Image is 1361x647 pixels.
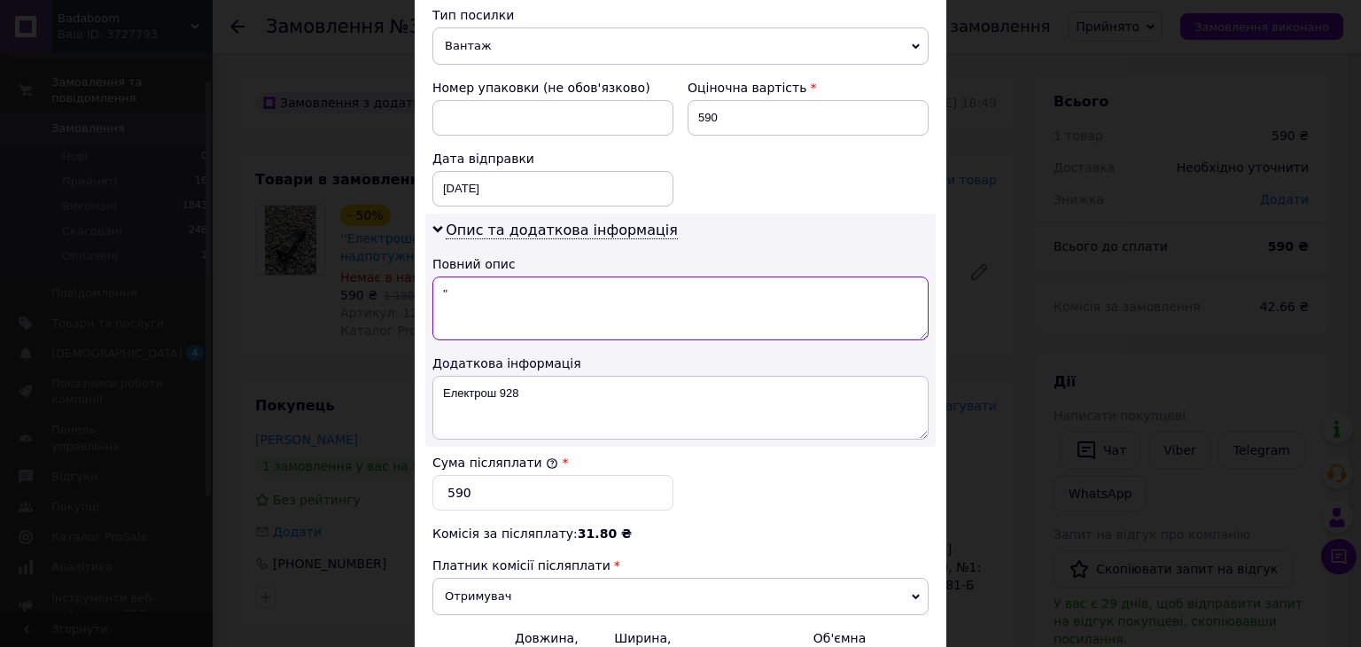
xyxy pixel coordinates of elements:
textarea: Електрош 928 [432,376,929,440]
div: Номер упаковки (не обов'язково) [432,79,673,97]
div: Додаткова інформація [432,355,929,372]
textarea: ''Еле [432,277,929,340]
div: Комісія за післяплату: [432,525,929,542]
div: Дата відправки [432,150,673,168]
div: Оціночна вартість [688,79,929,97]
span: Вантаж [432,27,929,65]
span: Опис та додаткова інформація [446,222,678,239]
span: Тип посилки [432,8,514,22]
span: Платник комісії післяплати [432,558,611,573]
span: Отримувач [432,578,929,615]
div: Повний опис [432,255,929,273]
label: Сума післяплати [432,456,558,470]
span: 31.80 ₴ [578,526,632,541]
